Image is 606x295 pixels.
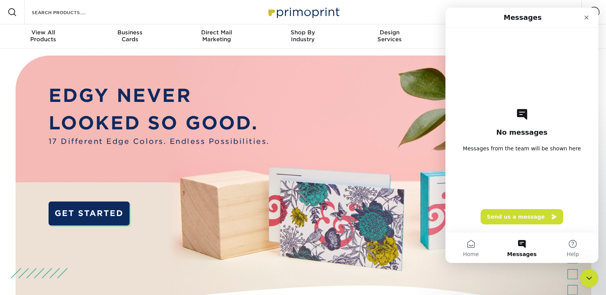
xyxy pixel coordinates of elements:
a: Resources& Templates [433,24,519,49]
span: Shop By [260,29,346,36]
div: Services [346,29,433,43]
a: GET STARTED [49,202,130,226]
span: Design [346,29,433,36]
input: SEARCH PRODUCTS..... [31,8,106,17]
p: EDGY NEVER [49,82,270,109]
iframe: Intercom live chat [445,8,598,263]
a: Direct MailMarketing [173,24,260,49]
span: Business [86,29,173,36]
a: DesignServices [346,24,433,49]
img: Primoprint [265,4,341,20]
div: Cards [86,29,173,43]
a: Shop ByIndustry [260,24,346,49]
div: Marketing [173,29,260,43]
iframe: Intercom live chat [580,269,598,287]
span: 17 Different Edge Colors. Endless Possibilities. [49,136,270,147]
p: LOOKED SO GOOD. [49,109,270,136]
div: & Templates [433,29,519,43]
span: Resources [433,29,519,36]
span: Direct Mail [173,29,260,36]
div: Industry [260,29,346,43]
a: BusinessCards [86,24,173,49]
